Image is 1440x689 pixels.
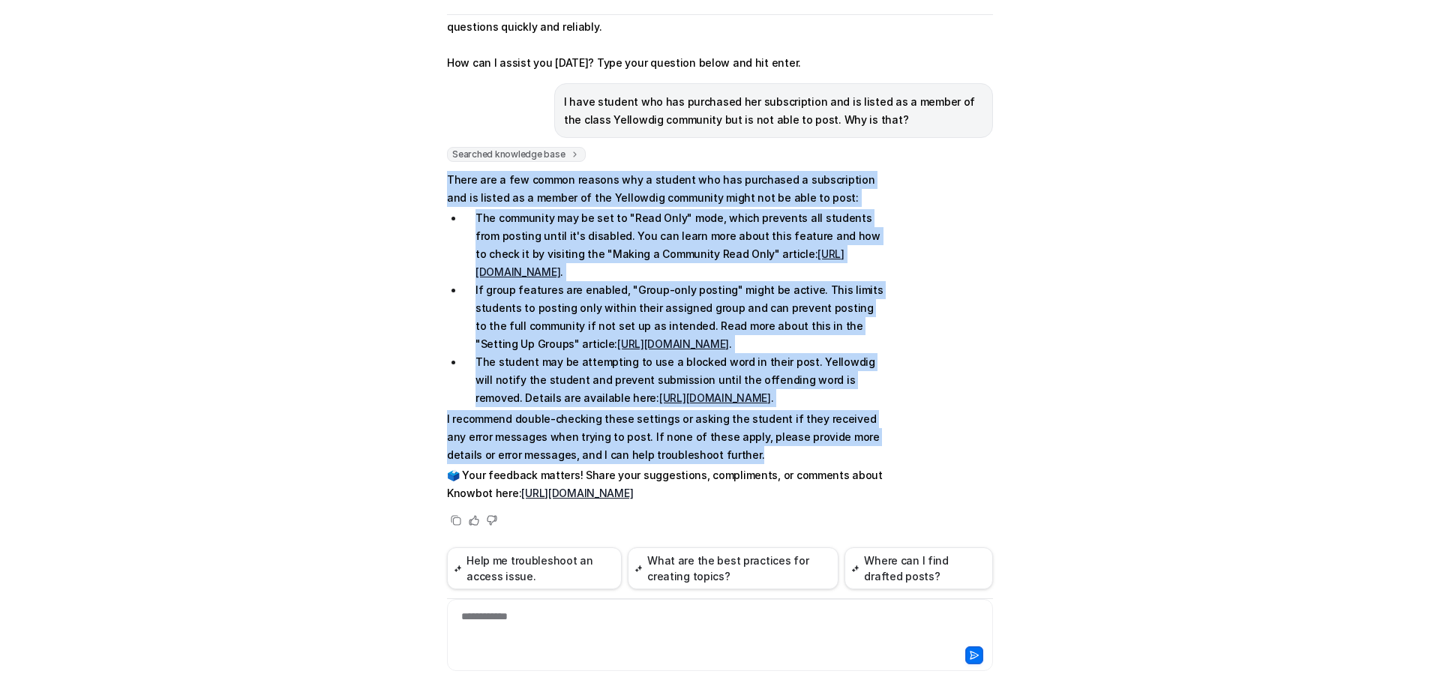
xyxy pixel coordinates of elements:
p: There are a few common reasons why a student who has purchased a subscription and is listed as a ... [447,171,886,207]
span: Searched knowledge base [447,147,586,162]
p: I recommend double-checking these settings or asking the student if they received any error messa... [447,410,886,464]
button: Help me troubleshoot an access issue. [447,547,622,589]
a: [URL][DOMAIN_NAME] [521,487,633,499]
button: Where can I find drafted posts? [844,547,993,589]
li: The community may be set to "Read Only" mode, which prevents all students from posting until it's... [463,209,886,281]
a: [URL][DOMAIN_NAME] [617,337,729,350]
p: I have student who has purchased her subscription and is listed as a member of the class Yellowdi... [564,93,983,129]
button: What are the best practices for creating topics? [628,547,838,589]
li: The student may be attempting to use a blocked word in their post. Yellowdig will notify the stud... [463,353,886,407]
p: 🗳️ Your feedback matters! Share your suggestions, compliments, or comments about Knowbot here: [447,466,886,502]
li: If group features are enabled, "Group-only posting" might be active. This limits students to post... [463,281,886,353]
a: [URL][DOMAIN_NAME] [659,391,771,404]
